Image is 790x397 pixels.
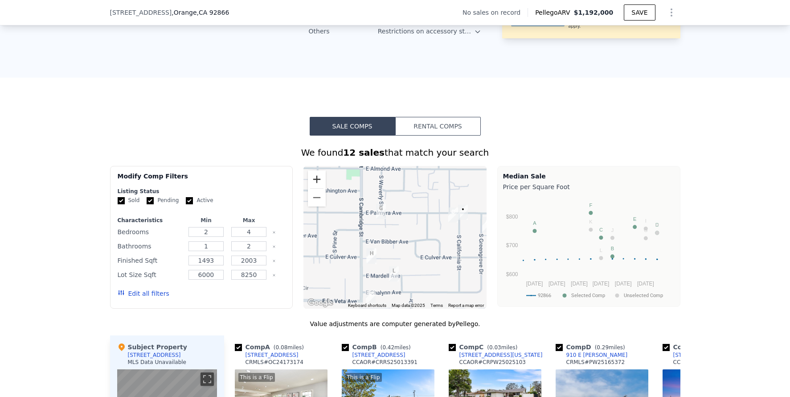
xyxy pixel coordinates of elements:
[571,293,605,298] text: Selected Comp
[343,147,385,158] strong: 12 sales
[503,193,675,305] svg: A chart.
[463,8,528,17] div: No sales on record
[128,352,181,359] div: [STREET_ADDRESS]
[448,207,458,223] div: 318 S California St
[308,170,326,188] button: Zoom in
[538,293,551,298] text: 92866
[591,344,629,351] span: ( miles)
[367,249,377,264] div: 910 E Culver Ave
[430,303,443,308] a: Terms (opens in new tab)
[186,197,193,204] input: Active
[548,281,565,287] text: [DATE]
[110,8,172,17] span: [STREET_ADDRESS]
[556,352,628,359] a: 910 E [PERSON_NAME]
[589,203,592,208] text: F
[574,9,614,16] span: $1,192,000
[624,293,663,298] text: Unselected Comp
[118,240,183,252] div: Bathrooms
[310,117,395,136] button: Sale Comps
[503,172,675,181] div: Median Sale
[309,27,378,36] div: Others
[118,188,286,195] div: Listing Status
[118,289,169,298] button: Edit all filters
[614,281,631,287] text: [DATE]
[482,217,492,232] div: 339 S Greengrove Dr
[276,344,288,351] span: 0.08
[449,352,543,359] a: [STREET_ADDRESS][US_STATE]
[366,248,376,263] div: 910 E Culver
[599,248,602,253] text: L
[645,218,646,223] text: I
[306,297,335,309] a: Open this area in Google Maps (opens a new window)
[147,197,179,204] label: Pending
[644,227,648,233] text: G
[352,352,405,359] div: [STREET_ADDRESS]
[229,217,269,224] div: Max
[448,303,484,308] a: Report a map error
[118,197,140,204] label: Sold
[503,181,675,193] div: Price per Square Foot
[118,269,183,281] div: Lot Size Sqft
[633,216,636,222] text: E
[147,197,154,204] input: Pending
[128,359,187,366] div: MLS Data Unavailable
[378,27,475,36] div: Restrictions on accessory structures
[118,254,183,267] div: Finished Sqft
[110,319,680,328] div: Value adjustments are computer generated by Pellego .
[611,227,614,233] text: J
[110,146,680,159] div: We found that match your search
[655,222,659,227] text: H
[345,373,382,382] div: This is a Flip
[246,359,303,366] div: CRMLS # OC24173174
[118,217,183,224] div: Characteristics
[382,344,394,351] span: 0.42
[449,343,521,352] div: Comp C
[348,302,386,309] button: Keyboard shortcuts
[235,343,307,352] div: Comp A
[610,246,614,251] text: B
[118,172,286,188] div: Modify Comp Filters
[235,352,299,359] a: [STREET_ADDRESS]
[589,219,593,224] text: K
[246,352,299,359] div: [STREET_ADDRESS]
[592,281,609,287] text: [DATE]
[272,245,276,248] button: Clear
[556,343,629,352] div: Comp D
[117,343,187,352] div: Subject Property
[306,297,335,309] img: Google
[118,226,183,238] div: Bedrooms
[186,217,225,224] div: Min
[526,281,543,287] text: [DATE]
[366,290,376,305] div: 925 E La Veta Ave
[637,281,654,287] text: [DATE]
[389,266,399,281] div: 1028 E Mardell Ave
[118,197,125,204] input: Sold
[597,344,609,351] span: 0.29
[571,281,588,287] text: [DATE]
[270,344,307,351] span: ( miles)
[392,303,425,308] span: Map data ©2025
[506,242,518,248] text: $700
[663,343,735,352] div: Comp E
[201,372,214,386] button: Toggle fullscreen view
[352,359,418,366] div: CCAOR # CRRS25013391
[673,359,740,366] div: CCAOR # CRPW25028360
[663,352,726,359] a: [STREET_ADDRESS]
[506,214,518,220] text: $800
[566,359,625,366] div: CRMLS # PW25165372
[459,359,526,366] div: CCAOR # CRPW25025103
[459,352,543,359] div: [STREET_ADDRESS][US_STATE]
[376,204,386,219] div: 952 E Palmyra Ave
[458,205,468,220] div: 1308 E Palmyra Ave
[377,344,414,351] span: ( miles)
[599,227,602,232] text: C
[535,8,574,17] span: Pellego ARV
[395,117,481,136] button: Rental Comps
[673,352,726,359] div: [STREET_ADDRESS]
[533,220,536,226] text: A
[186,197,213,204] label: Active
[506,271,518,277] text: $600
[238,373,275,382] div: This is a Flip
[308,189,326,207] button: Zoom out
[566,352,628,359] div: 910 E [PERSON_NAME]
